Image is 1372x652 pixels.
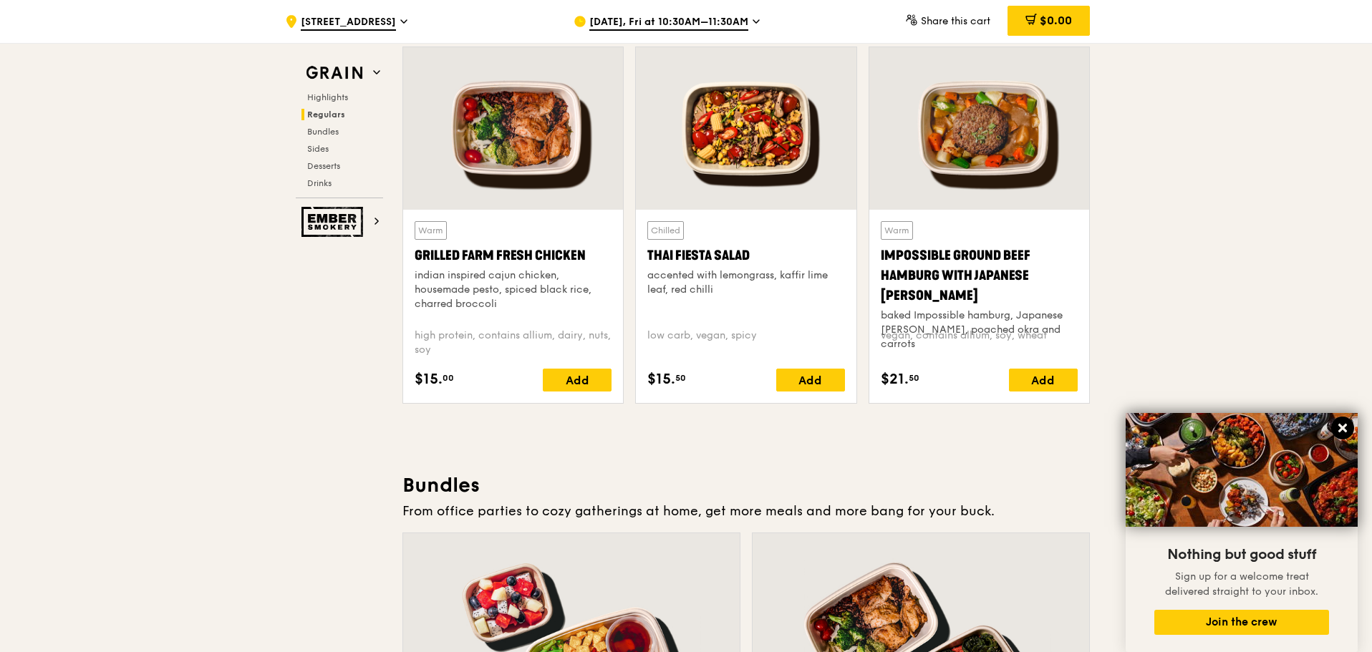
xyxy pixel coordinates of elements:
button: Join the crew [1154,610,1329,635]
span: 00 [443,372,454,384]
span: Regulars [307,110,345,120]
span: Drinks [307,178,332,188]
img: Ember Smokery web logo [301,207,367,237]
span: Highlights [307,92,348,102]
span: Share this cart [921,15,990,27]
div: accented with lemongrass, kaffir lime leaf, red chilli [647,268,844,297]
div: Chilled [647,221,684,240]
button: Close [1331,417,1354,439]
div: low carb, vegan, spicy [647,329,844,357]
div: baked Impossible hamburg, Japanese [PERSON_NAME], poached okra and carrots [881,308,1078,351]
span: Sign up for a welcome treat delivered straight to your inbox. [1165,570,1318,598]
h3: Bundles [402,472,1090,498]
div: Impossible Ground Beef Hamburg with Japanese [PERSON_NAME] [881,245,1078,306]
div: Add [1009,369,1078,391]
div: Add [543,369,612,391]
div: indian inspired cajun chicken, housemade pesto, spiced black rice, charred broccoli [415,268,612,311]
div: Grilled Farm Fresh Chicken [415,245,612,266]
span: 50 [909,372,919,384]
span: Desserts [307,161,340,171]
div: From office parties to cozy gatherings at home, get more meals and more bang for your buck. [402,501,1090,521]
span: [DATE], Fri at 10:30AM–11:30AM [589,15,748,31]
span: Bundles [307,127,339,137]
span: [STREET_ADDRESS] [301,15,396,31]
div: Thai Fiesta Salad [647,245,844,266]
div: Warm [415,221,447,240]
img: Grain web logo [301,60,367,86]
span: 50 [675,372,686,384]
img: DSC07876-Edit02-Large.jpeg [1126,413,1358,527]
span: $15. [647,369,675,390]
div: high protein, contains allium, dairy, nuts, soy [415,329,612,357]
span: Sides [307,144,329,154]
span: $15. [415,369,443,390]
span: $0.00 [1040,14,1072,27]
div: Warm [881,221,913,240]
span: Nothing but good stuff [1167,546,1316,563]
div: vegan, contains allium, soy, wheat [881,329,1078,357]
span: $21. [881,369,909,390]
div: Add [776,369,845,391]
